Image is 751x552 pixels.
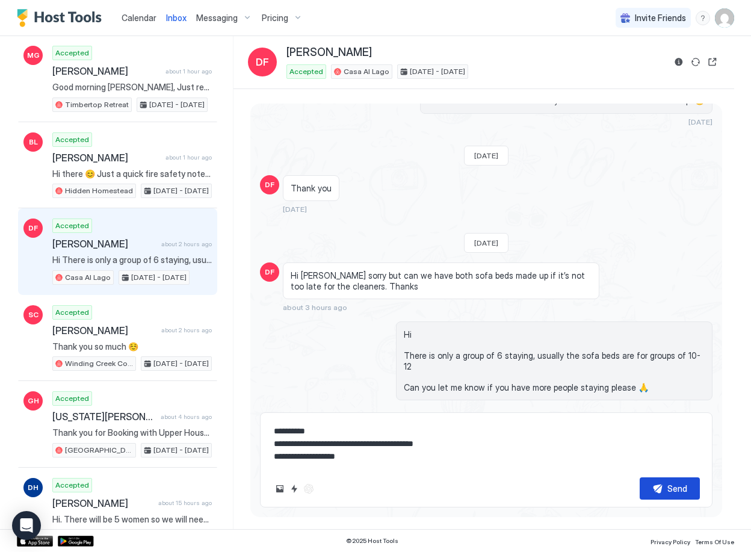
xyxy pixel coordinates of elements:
a: Inbox [166,11,187,24]
span: GH [28,395,39,406]
span: about 15 hours ago [158,499,212,507]
span: Winding Creek Cottage [65,358,133,369]
span: Thank you for Booking with Upper House! We hope you are looking forward to your stay. Check in an... [52,427,212,438]
span: SC [28,309,39,320]
button: Upload image [273,482,287,496]
span: Casa Al Lago [65,272,111,283]
span: about 1 hour ago [165,67,212,75]
span: Privacy Policy [651,538,690,545]
span: [PERSON_NAME] [286,46,372,60]
span: [DATE] - [DATE] [149,99,205,110]
button: Sync reservation [688,55,703,69]
span: © 2025 Host Tools [346,537,398,545]
span: [DATE] [474,238,498,247]
span: BL [29,137,38,147]
span: Invite Friends [635,13,686,23]
span: Accepted [289,66,323,77]
a: Terms Of Use [695,535,734,547]
span: Hidden Homestead [65,185,133,196]
span: Thank you so much ☺️ [52,341,212,352]
span: [DATE] - [DATE] [153,445,209,456]
span: [DATE] - [DATE] [410,66,465,77]
span: [PERSON_NAME] [52,497,153,509]
span: [US_STATE][PERSON_NAME] [52,411,156,423]
span: MG [27,50,40,61]
span: DF [265,179,274,190]
span: [PERSON_NAME] [52,65,161,77]
span: Hi there 😊 Just a quick fire safety note in case you need to clean out the indoor fireplace durin... [52,169,212,179]
span: Hi [PERSON_NAME] sorry but can we have both sofa beds made up if it’s not too late for the cleane... [291,270,592,291]
span: Hi There is only a group of 6 staying, usually the sofa beds are for groups of 10-12 Can you let ... [404,329,705,392]
span: Accepted [55,48,89,58]
span: Accepted [55,307,89,318]
span: [DATE] - [DATE] [131,272,187,283]
span: about 1 hour ago [165,154,212,161]
button: Send [640,477,700,500]
div: Open Intercom Messenger [12,511,41,540]
span: [DATE] - [DATE] [153,185,209,196]
span: about 3 hours ago [283,303,347,312]
span: Calendar [122,13,156,23]
span: Thank you [291,183,332,194]
span: Accepted [55,220,89,231]
span: Accepted [55,134,89,145]
div: menu [696,11,710,25]
span: DF [256,55,269,69]
a: Privacy Policy [651,535,690,547]
span: DF [28,223,38,234]
span: Inbox [166,13,187,23]
span: about 2 hours ago [161,240,212,248]
span: [DATE] [474,151,498,160]
div: Send [667,482,687,495]
span: Pricing [262,13,288,23]
a: App Store [17,536,53,547]
span: about 4 hours ago [161,413,212,421]
span: [DATE] [688,117,712,126]
span: Casa Al Lago [344,66,389,77]
span: [DATE] [283,205,307,214]
span: Accepted [55,480,89,491]
span: Timbertop Retreat [65,99,129,110]
button: Open reservation [705,55,720,69]
span: [PERSON_NAME] [52,324,156,336]
a: Google Play Store [58,536,94,547]
a: Host Tools Logo [17,9,107,27]
span: Hi. There will be 5 women so we will need the 3 bedrooms made up please. We are attending a frien... [52,514,212,525]
span: DF [265,267,274,278]
span: about 2 hours ago [161,326,212,334]
div: User profile [715,8,734,28]
span: [PERSON_NAME] [52,152,161,164]
span: Hi There is only a group of 6 staying, usually the sofa beds are for groups of 10-12 Can you let ... [52,255,212,265]
span: [PERSON_NAME] [52,238,156,250]
button: Reservation information [672,55,686,69]
span: Terms Of Use [695,538,734,545]
span: Messaging [196,13,238,23]
button: Quick reply [287,482,301,496]
span: DH [28,482,39,493]
span: Good morning [PERSON_NAME], Just reaching out to let you know we are very excited to be staying a... [52,82,212,93]
span: Accepted [55,393,89,404]
span: [GEOGRAPHIC_DATA] [65,445,133,456]
a: Calendar [122,11,156,24]
span: [DATE] - [DATE] [153,358,209,369]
